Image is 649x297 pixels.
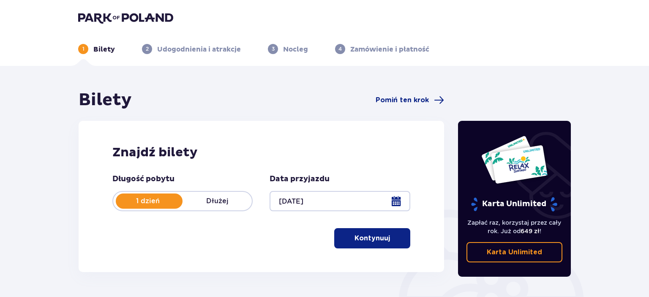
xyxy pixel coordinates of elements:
[338,45,342,53] p: 4
[376,95,444,105] a: Pomiń ten krok
[270,174,330,184] p: Data przyjazdu
[142,44,241,54] div: 2Udogodnienia i atrakcje
[183,196,252,206] p: Dłużej
[93,45,115,54] p: Bilety
[78,44,115,54] div: 1Bilety
[466,242,563,262] a: Karta Unlimited
[112,174,175,184] p: Długość pobytu
[113,196,183,206] p: 1 dzień
[268,44,308,54] div: 3Nocleg
[350,45,429,54] p: Zamówienie i płatność
[146,45,149,53] p: 2
[335,44,429,54] div: 4Zamówienie i płatność
[272,45,275,53] p: 3
[334,228,410,248] button: Kontynuuj
[470,197,558,212] p: Karta Unlimited
[112,144,410,161] h2: Znajdź bilety
[521,228,540,234] span: 649 zł
[79,90,132,111] h1: Bilety
[354,234,390,243] p: Kontynuuj
[78,12,173,24] img: Park of Poland logo
[466,218,563,235] p: Zapłać raz, korzystaj przez cały rok. Już od !
[82,45,85,53] p: 1
[283,45,308,54] p: Nocleg
[157,45,241,54] p: Udogodnienia i atrakcje
[481,135,548,184] img: Dwie karty całoroczne do Suntago z napisem 'UNLIMITED RELAX', na białym tle z tropikalnymi liśćmi...
[487,248,542,257] p: Karta Unlimited
[376,95,429,105] span: Pomiń ten krok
